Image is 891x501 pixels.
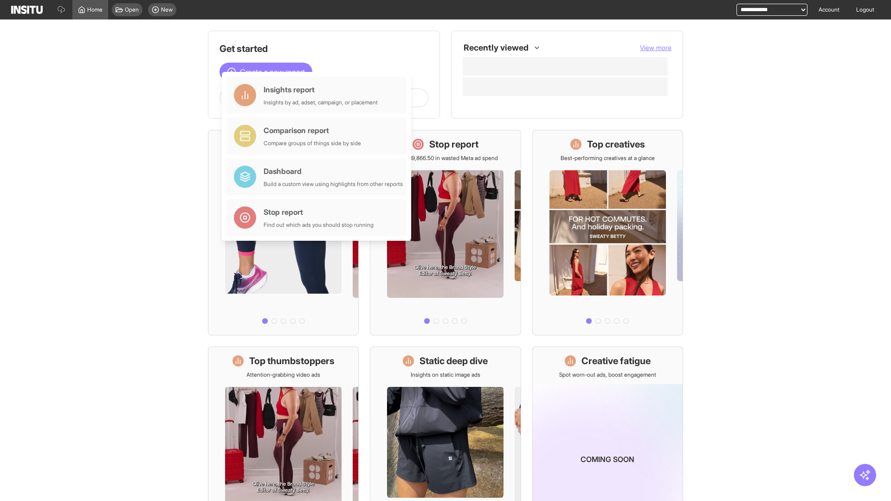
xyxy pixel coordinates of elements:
span: Open [125,6,139,13]
h1: Stop report [429,138,478,151]
a: What's live nowSee all active ads instantly [208,130,359,335]
button: Create a new report [220,63,312,81]
img: Logo [11,6,43,14]
div: Stop report [264,206,374,218]
div: Comparison report [264,125,361,136]
h1: Top thumbstoppers [249,354,335,367]
h1: Get started [220,42,428,55]
a: Top creativesBest-performing creatives at a glance [532,130,683,335]
p: Best-performing creatives at a glance [561,154,655,162]
div: Compare groups of things side by side [264,140,361,147]
button: View more [640,43,671,52]
span: Create a new report [240,66,305,77]
p: Insights on static image ads [411,371,480,379]
div: Insights by ad, adset, campaign, or placement [264,99,378,106]
div: Dashboard [264,166,403,177]
span: View more [640,44,671,51]
p: Save £19,866.50 in wasted Meta ad spend [393,154,498,162]
span: New [161,6,173,13]
h1: Static deep dive [420,354,488,367]
div: Build a custom view using highlights from other reports [264,180,403,188]
a: Stop reportSave £19,866.50 in wasted Meta ad spend [370,130,521,335]
h1: Top creatives [587,138,645,151]
div: Insights report [264,84,378,95]
span: Home [87,6,103,13]
div: Find out which ads you should stop running [264,221,374,229]
p: Attention-grabbing video ads [246,371,320,379]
